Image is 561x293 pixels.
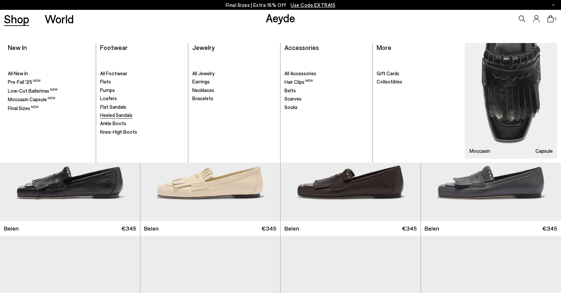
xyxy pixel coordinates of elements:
[8,105,92,112] a: Final Sizes
[284,104,298,110] span: Socks
[192,70,215,76] span: All Jewelry
[100,104,126,110] span: Flat Sandals
[284,79,313,85] span: Hair Clips
[284,70,316,76] span: All Accessories
[8,96,92,103] a: Moccasin Capsule
[547,15,554,22] a: 0
[8,88,58,94] span: Low-Cut Ballerinas
[8,43,27,51] a: New In
[425,224,439,233] span: Belen
[284,70,368,77] a: All Accessories
[284,104,368,111] a: Socks
[266,11,295,25] a: Aeyde
[284,87,368,94] a: Belts
[4,224,19,233] span: Belen
[192,87,276,94] a: Necklaces
[542,224,557,233] span: €345
[140,221,280,236] a: Belen €345
[284,43,319,51] a: Accessories
[8,70,92,77] a: All New In
[100,95,184,102] a: Loafers
[121,224,136,233] span: €345
[377,79,461,85] a: Collectibles
[100,70,127,76] span: All Footwear
[100,70,184,77] a: All Footwear
[192,95,276,102] a: Bracelets
[377,79,402,84] span: Collectibles
[192,79,210,84] span: Earrings
[465,43,557,159] a: Moccasin Capsule
[100,104,184,110] a: Flat Sandals
[291,2,335,8] span: Navigate to /collections/ss25-final-sizes
[284,96,301,101] span: Scarves
[284,96,368,102] a: Scarves
[4,13,29,25] a: Shop
[284,79,368,85] a: Hair Clips
[8,79,92,85] a: Pre-Fall '25
[100,87,115,93] span: Pumps
[100,79,111,84] span: Flats
[144,224,159,233] span: Belen
[192,70,276,77] a: All Jewelry
[192,87,214,93] span: Necklaces
[284,224,299,233] span: Belen
[100,79,184,85] a: Flats
[100,120,184,127] a: Ankle Boots
[100,43,128,51] a: Footwear
[192,79,276,85] a: Earrings
[100,87,184,94] a: Pumps
[402,224,417,233] span: €345
[8,70,28,76] span: All New In
[100,112,133,118] span: Heeled Sandals
[280,221,421,236] a: Belen €345
[377,70,461,77] a: Gift Cards
[100,95,117,101] span: Loafers
[8,87,92,94] a: Low-Cut Ballerinas
[100,112,184,119] a: Heeled Sandals
[192,95,213,101] span: Bracelets
[100,120,126,126] span: Ankle Boots
[8,79,41,85] span: Pre-Fall '25
[377,70,399,76] span: Gift Cards
[554,17,557,21] span: 0
[8,105,39,111] span: Final Sizes
[100,129,137,135] span: Knee-High Boots
[535,148,553,153] h3: Capsule
[377,43,391,51] a: More
[100,129,184,135] a: Knee-High Boots
[192,43,215,51] a: Jewelry
[469,148,490,153] h3: Moccasin
[465,43,557,159] img: Mobile_e6eede4d-78b8-4bd1-ae2a-4197e375e133_900x.jpg
[45,13,74,25] a: World
[284,87,296,93] span: Belts
[8,96,55,102] span: Moccasin Capsule
[261,224,276,233] span: €345
[226,1,336,9] p: Final Sizes | Extra 15% Off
